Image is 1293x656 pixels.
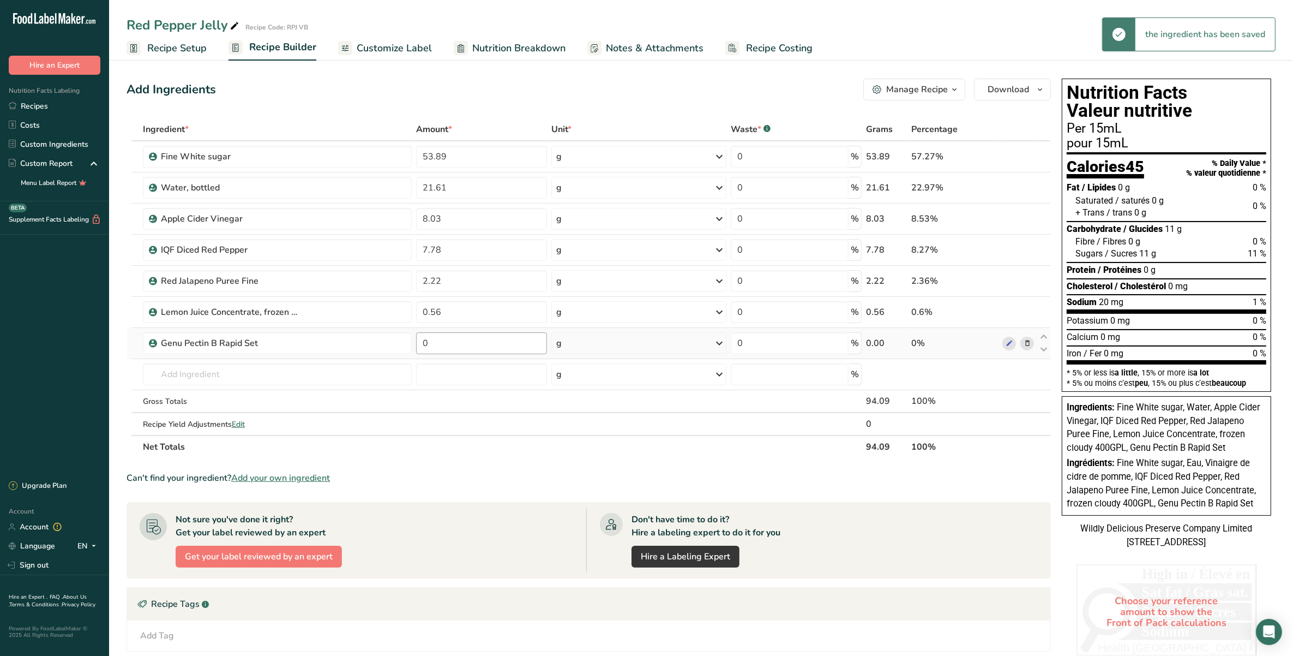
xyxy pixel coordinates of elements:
[866,243,907,257] div: 7.78
[1139,248,1156,259] span: 11 g
[1067,265,1096,275] span: Protein
[912,212,999,225] div: 8.53%
[866,212,907,225] div: 8.03
[866,418,907,431] div: 0
[1115,281,1166,291] span: / Cholestérol
[9,593,87,609] a: About Us .
[50,593,63,601] a: FAQ .
[912,123,958,136] span: Percentage
[147,41,207,56] span: Recipe Setup
[228,35,316,61] a: Recipe Builder
[1067,224,1121,234] span: Carbohydrate
[1106,207,1132,218] span: / trans
[556,181,562,194] div: g
[1075,195,1113,206] span: Saturated
[606,41,703,56] span: Notes & Attachments
[866,337,907,350] div: 0.00
[1186,159,1266,178] div: % Daily Value * % valeur quotidienne *
[143,363,412,385] input: Add Ingredient
[1067,348,1081,359] span: Iron
[1067,84,1266,120] h1: Nutrition Facts Valeur nutritive
[1128,236,1140,247] span: 0 g
[556,337,562,350] div: g
[1126,157,1144,176] span: 45
[1193,368,1209,377] span: a lot
[912,395,999,408] div: 100%
[1135,379,1148,387] span: peu
[141,435,864,458] th: Net Totals
[866,150,907,163] div: 53.89
[912,306,999,319] div: 0.6%
[556,368,562,381] div: g
[556,275,562,288] div: g
[1253,182,1266,193] span: 0 %
[1067,402,1115,413] span: Ingredients:
[140,629,174,642] div: Add Tag
[910,435,1001,458] th: 100%
[1067,379,1266,387] div: * 5% ou moins c’est , 15% ou plus c’est
[472,41,566,56] span: Nutrition Breakdown
[127,81,216,99] div: Add Ingredients
[1062,522,1271,549] div: Wildly Delicious Preserve Company Limited [STREET_ADDRESS]
[1099,297,1123,307] span: 20 mg
[1253,348,1266,359] span: 0 %
[161,243,297,257] div: IQF Diced Red Pepper
[1067,182,1080,193] span: Fat
[1104,348,1123,359] span: 0 mg
[988,83,1029,96] span: Download
[587,36,703,61] a: Notes & Attachments
[1067,402,1260,453] span: Fine White sugar, Water, Apple Cider Vinegar, IQF Diced Red Pepper, Red Jalapeno Puree Fine, Lemo...
[127,588,1050,621] div: Recipe Tags
[1105,248,1137,259] span: / Sucres
[1100,332,1120,342] span: 0 mg
[1253,297,1266,307] span: 1 %
[731,123,771,136] div: Waste
[161,306,297,319] div: Lemon Juice Concentrate, frozen cloudy 400GPL
[9,601,62,609] a: Terms & Conditions .
[1134,207,1146,218] span: 0 g
[143,419,412,430] div: Recipe Yield Adjustments
[556,306,562,319] div: g
[9,204,27,212] div: BETA
[9,536,55,556] a: Language
[1067,137,1266,150] div: pour 15mL
[143,123,189,136] span: Ingredient
[1067,281,1112,291] span: Cholesterol
[245,22,308,32] div: Recipe Code: RPJ VB
[161,181,297,194] div: Water, bottled
[1067,365,1266,387] section: * 5% or less is , 15% or more is
[143,396,412,407] div: Gross Totals
[1248,248,1266,259] span: 11 %
[127,472,1051,485] div: Can't find your ingredient?
[357,41,432,56] span: Customize Label
[161,212,297,225] div: Apple Cider Vinegar
[1165,224,1182,234] span: 11 g
[1067,315,1108,326] span: Potassium
[1253,236,1266,247] span: 0 %
[176,546,342,568] button: Get your label reviewed by an expert
[454,36,566,61] a: Nutrition Breakdown
[62,601,95,609] a: Privacy Policy
[632,546,739,568] a: Hire a Labeling Expert
[1253,201,1266,211] span: 0 %
[1067,122,1266,135] div: Per 15mL
[1067,297,1097,307] span: Sodium
[864,435,910,458] th: 94.09
[161,150,297,163] div: Fine White sugar
[1097,236,1126,247] span: / Fibres
[1152,195,1164,206] span: 0 g
[1118,182,1130,193] span: 0 g
[1168,281,1188,291] span: 0 mg
[556,212,562,225] div: g
[185,550,333,563] span: Get your label reviewed by an expert
[9,158,73,169] div: Custom Report
[1082,182,1116,193] span: / Lipides
[912,275,999,288] div: 2.36%
[1075,248,1103,259] span: Sugars
[912,181,999,194] div: 22.97%
[249,40,316,55] span: Recipe Builder
[416,123,452,136] span: Amount
[1253,315,1266,326] span: 0 %
[1067,458,1256,509] span: Fine White sugar, Eau, Vinaigre de cidre de pomme, IQF Diced Red Pepper, Red Jalapeno Puree Fine,...
[1075,236,1094,247] span: Fibre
